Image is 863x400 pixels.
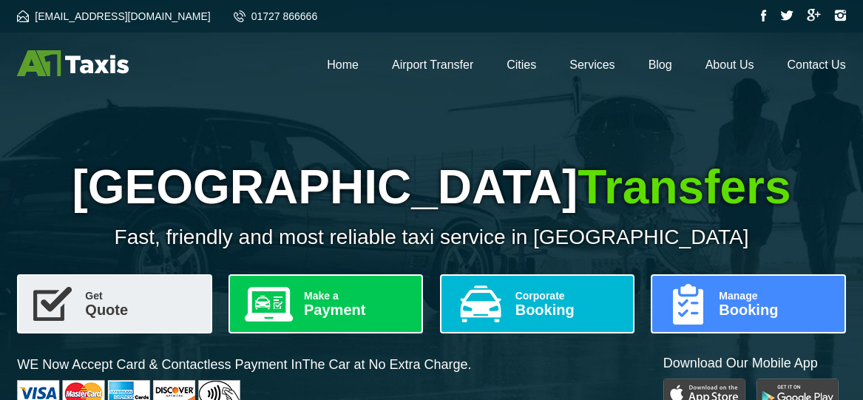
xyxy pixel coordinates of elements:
[761,10,767,21] img: Facebook
[17,274,211,333] a: GetQuote
[649,58,672,71] a: Blog
[17,160,845,214] h1: [GEOGRAPHIC_DATA]
[578,160,791,214] span: Transfers
[17,10,210,22] a: [EMAIL_ADDRESS][DOMAIN_NAME]
[440,274,634,333] a: CorporateBooking
[651,274,845,333] a: ManageBooking
[515,291,621,301] span: Corporate
[569,58,615,71] a: Services
[788,58,846,71] a: Contact Us
[507,58,536,71] a: Cities
[17,226,845,249] p: Fast, friendly and most reliable taxi service in [GEOGRAPHIC_DATA]
[17,356,471,374] p: WE Now Accept Card & Contactless Payment In
[234,10,318,22] a: 01727 866666
[392,58,473,71] a: Airport Transfer
[229,274,423,333] a: Make aPayment
[705,58,754,71] a: About Us
[807,9,821,21] img: Google Plus
[302,357,472,372] span: The Car at No Extra Charge.
[780,10,793,21] img: Twitter
[17,50,129,76] img: A1 Taxis St Albans LTD
[834,10,846,21] img: Instagram
[85,291,198,301] span: Get
[304,291,410,301] span: Make a
[327,58,359,71] a: Home
[719,291,832,301] span: Manage
[663,354,846,373] p: Download Our Mobile App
